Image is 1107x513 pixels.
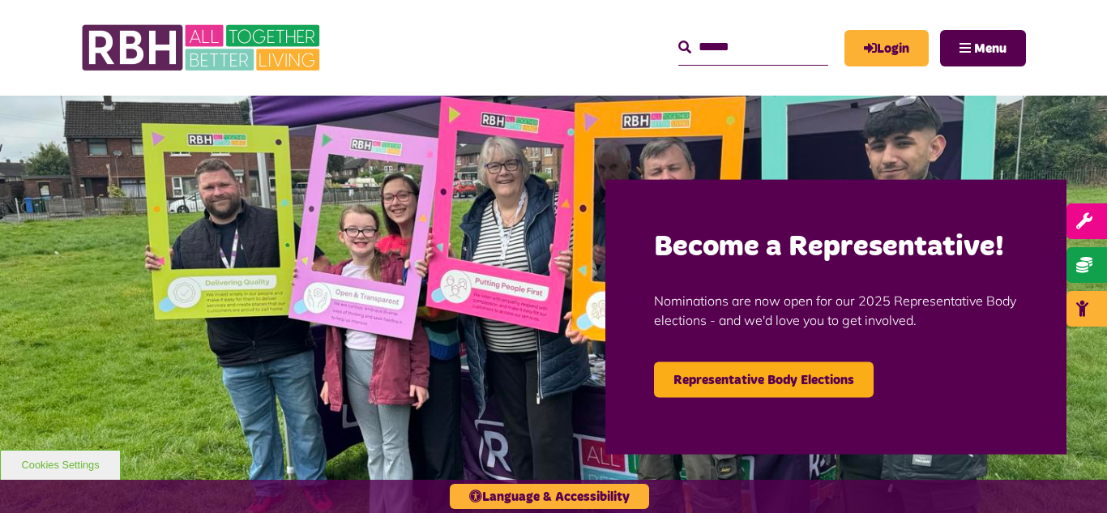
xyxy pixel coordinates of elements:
[974,42,1007,55] span: Menu
[654,228,1018,266] h2: Become a Representative!
[940,30,1026,66] button: Navigation
[654,266,1018,353] p: Nominations are now open for our 2025 Representative Body elections - and we'd love you to get in...
[81,16,324,79] img: RBH
[450,484,649,509] button: Language & Accessibility
[844,30,929,66] a: MyRBH
[654,361,874,397] a: Representative Body Elections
